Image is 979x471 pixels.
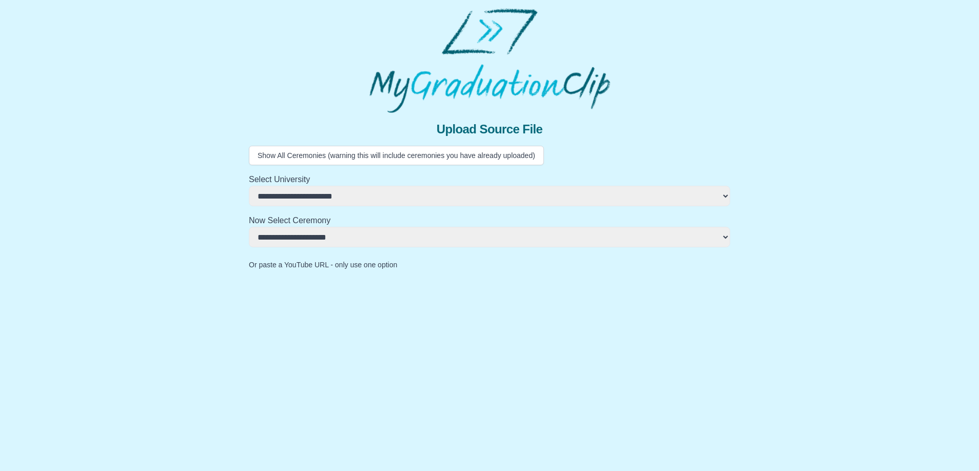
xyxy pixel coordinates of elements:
[249,260,730,270] p: Or paste a YouTube URL - only use one option
[249,146,544,165] button: Show All Ceremonies (warning this will include ceremonies you have already uploaded)
[369,8,610,113] img: MyGraduationClip
[437,121,543,138] span: Upload Source File
[249,173,730,186] h2: Select University
[249,214,730,227] h2: Now Select Ceremony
